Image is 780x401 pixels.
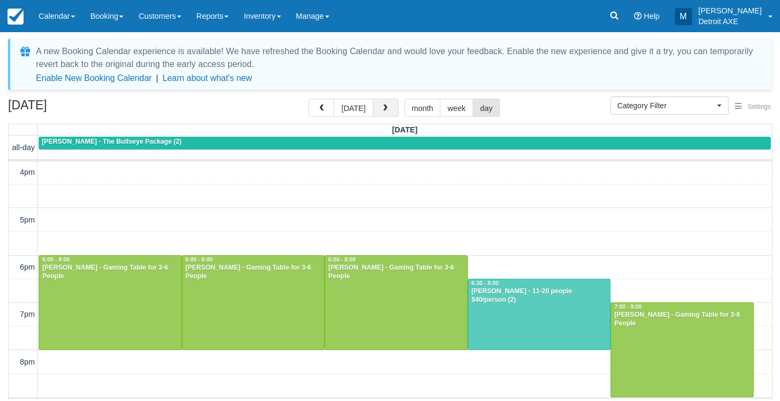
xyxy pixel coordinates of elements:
[698,16,762,27] p: Detroit AXE
[182,255,325,350] a: 6:00 - 8:00[PERSON_NAME] - Gaming Table for 3-6 People
[610,96,729,115] button: Category Filter
[468,279,611,350] a: 6:30 - 8:00[PERSON_NAME] - 11-20 people $40/person (2)
[20,310,35,318] span: 7pm
[42,264,179,281] div: [PERSON_NAME] - Gaming Table for 3-6 People
[328,257,356,263] span: 6:00 - 8:00
[328,264,465,281] div: [PERSON_NAME] - Gaming Table for 3-6 People
[644,12,660,20] span: Help
[675,8,692,25] div: M
[392,125,418,134] span: [DATE]
[748,103,771,110] span: Settings
[39,255,182,350] a: 6:00 - 8:00[PERSON_NAME] - Gaming Table for 3-6 People
[163,73,252,83] a: Learn about what's new
[20,216,35,224] span: 5pm
[39,137,771,150] a: [PERSON_NAME] - The Bullseye Package (2)
[8,99,144,118] h2: [DATE]
[729,99,777,115] button: Settings
[471,287,608,305] div: [PERSON_NAME] - 11-20 people $40/person (2)
[156,73,158,83] span: |
[404,99,441,117] button: month
[698,5,762,16] p: [PERSON_NAME]
[440,99,473,117] button: week
[325,255,468,350] a: 6:00 - 8:00[PERSON_NAME] - Gaming Table for 3-6 People
[42,138,181,145] span: [PERSON_NAME] - The Bullseye Package (2)
[473,99,500,117] button: day
[36,73,152,84] button: Enable New Booking Calendar
[20,358,35,366] span: 8pm
[8,9,24,25] img: checkfront-main-nav-mini-logo.png
[472,280,499,286] span: 6:30 - 8:00
[617,100,715,111] span: Category Filter
[20,263,35,271] span: 6pm
[614,304,642,310] span: 7:00 - 9:00
[36,45,759,71] div: A new Booking Calendar experience is available! We have refreshed the Booking Calendar and would ...
[634,12,642,20] i: Help
[42,257,70,263] span: 6:00 - 8:00
[334,99,373,117] button: [DATE]
[186,257,213,263] span: 6:00 - 8:00
[20,168,35,176] span: 4pm
[185,264,322,281] div: [PERSON_NAME] - Gaming Table for 3-6 People
[614,311,750,328] div: [PERSON_NAME] - Gaming Table for 3-6 People
[610,302,754,397] a: 7:00 - 9:00[PERSON_NAME] - Gaming Table for 3-6 People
